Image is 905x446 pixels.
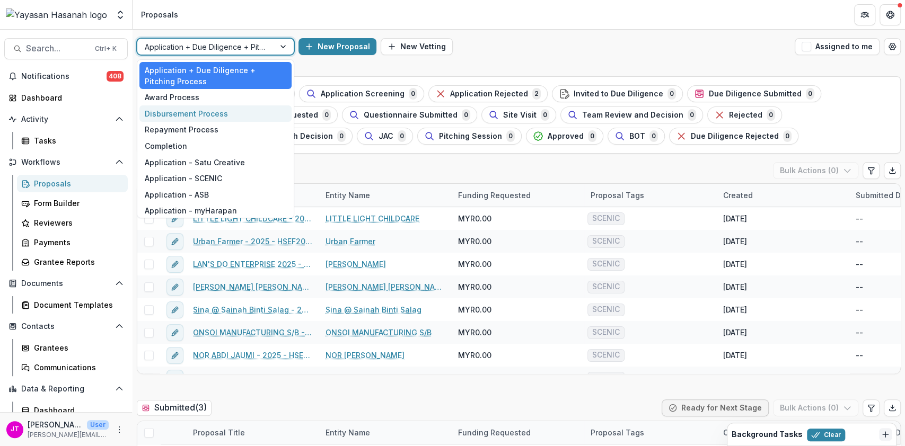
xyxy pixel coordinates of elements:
a: Reviewers [17,214,128,231]
span: MYR0.00 [458,327,491,338]
img: Yayasan Hasanah logo [6,8,107,21]
a: Urban Farmer - 2025 - HSEF2025 - SCENIC [193,236,313,247]
button: Due Diligence Submitted0 [687,85,821,102]
a: Document Templates [17,296,128,314]
div: Communications [34,362,119,373]
span: 0 [649,130,658,142]
div: Proposal Tags [584,184,717,207]
a: Sina @ Sainah Binti Salag [326,304,421,315]
button: Rejected0 [707,106,782,123]
span: 0 [588,130,596,142]
button: JAC0 [357,128,413,145]
button: Assigned to me [795,38,880,55]
a: Tasks [17,132,128,149]
div: Reviewers [34,217,119,228]
button: Get Help [880,4,901,25]
div: Funding Requested [452,184,584,207]
span: 0 [506,130,515,142]
button: Open entity switcher [113,4,128,25]
span: Pitch Decision [279,132,333,141]
div: [DATE] [723,258,747,270]
span: 0 [541,109,549,121]
button: BOT0 [608,128,665,145]
button: Bulk Actions (0) [773,399,858,416]
h2: Submitted ( 3 ) [137,400,212,415]
span: MYR0.00 [458,236,491,247]
span: 0 [767,109,775,121]
div: Application + Due Diligence + Pitching Process [139,62,292,90]
a: Payments [17,234,128,251]
button: Export table data [884,399,901,416]
div: Entity Name [319,421,452,444]
button: New Vetting [381,38,453,55]
div: Entity Name [319,190,376,201]
button: Application Screening0 [299,85,424,102]
div: Application - Satu Creative [139,154,292,171]
span: MYR0.00 [458,350,491,361]
div: Entity Name [319,184,452,207]
div: Tasks [34,135,119,146]
div: -- [856,350,863,361]
div: Created [717,421,849,444]
div: Entity Name [319,427,376,438]
div: Proposal Title [187,421,319,444]
span: Contacts [21,322,111,331]
span: Application Screening [321,90,405,99]
button: edit [166,301,183,318]
span: MYR0.00 [458,304,491,315]
div: Form Builder [34,198,119,209]
div: Proposal Tags [584,427,651,438]
button: edit [166,347,183,364]
span: BOT [629,132,645,141]
span: Approved [548,132,584,141]
div: Grantees [34,342,119,353]
a: Grantee Reports [17,253,128,271]
div: Funding Requested [452,421,584,444]
div: Dashboard [34,405,119,416]
div: Ctrl + K [93,43,119,55]
button: More [113,423,126,436]
span: MYR0.00 [458,258,491,270]
a: Sina @ Sainah Binti Salag - 2025 - HSEF2025 - SCENIC [193,304,313,315]
span: Activity [21,115,111,124]
div: Proposal Tags [584,421,717,444]
button: Open table manager [884,38,901,55]
div: -- [856,281,863,292]
button: Site Visit0 [481,106,556,123]
button: edit [166,279,183,296]
div: Proposals [34,178,119,189]
div: Application - SCENIC [139,170,292,186]
a: Proposals [17,175,128,192]
div: Proposals [141,9,178,20]
button: edit [166,210,183,227]
a: [PERSON_NAME] [PERSON_NAME] - 2025 - HSEF2025 - SCENIC [193,281,313,292]
div: Application - myHarapan [139,203,292,219]
div: [DATE] [723,372,747,383]
span: 0 [667,88,676,100]
button: Clear [807,429,845,441]
a: NOR ABDI JAUMI - 2025 - HSEF2025 - SCENIC [193,350,313,361]
span: 2 [532,88,541,100]
div: Created [717,184,849,207]
a: Form Builder [17,194,128,212]
button: edit [166,370,183,387]
div: Dashboard [21,92,119,103]
span: Due Diligence Submitted [709,90,802,99]
a: LITTLE LIGHT CHILDCARE [326,213,419,224]
button: Pitch Decision0 [257,128,353,145]
span: MYR0.00 [458,281,491,292]
a: [PERSON_NAME] [PERSON_NAME] [326,281,445,292]
span: Invited to Due Diligence [574,90,663,99]
div: -- [856,372,863,383]
span: 0 [337,130,346,142]
span: 0 [806,88,814,100]
button: Bulk Actions (0) [773,162,858,179]
a: LITTLE LIGHT CHILDCARE - 2025 - HSEF2025 - SCENIC [193,213,313,224]
div: -- [856,304,863,315]
div: Document Templates [34,299,119,310]
button: New Proposal [298,38,376,55]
